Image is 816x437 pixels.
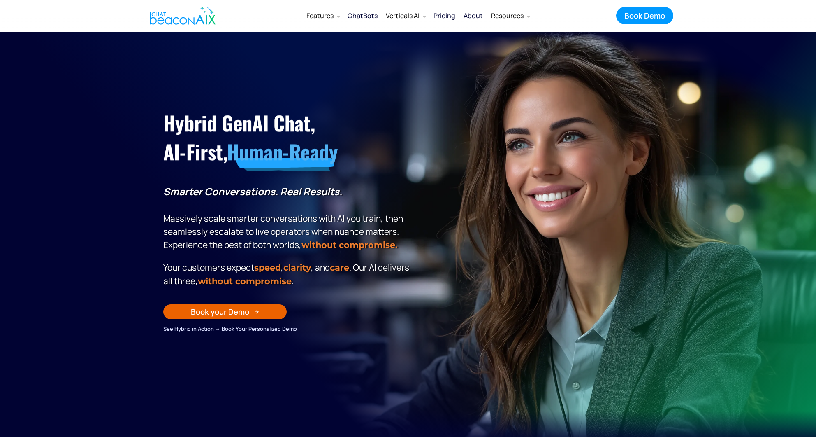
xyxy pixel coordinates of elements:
a: Book your Demo [163,304,287,319]
div: About [464,10,483,21]
div: Verticals AI [382,6,429,26]
div: Book your Demo [191,306,249,317]
span: without compromise [198,276,292,286]
div: Book Demo [624,10,665,21]
div: Pricing [433,10,455,21]
img: Arrow [254,309,259,314]
div: Features [302,6,343,26]
div: Features [306,10,334,21]
strong: speed [254,262,281,273]
img: Dropdown [337,14,340,18]
span: clarity [283,262,311,273]
div: Resources [487,6,533,26]
div: ChatBots [348,10,378,21]
img: Dropdown [423,14,426,18]
div: Resources [491,10,524,21]
a: About [459,5,487,26]
a: home [143,1,220,30]
div: Verticals AI [386,10,420,21]
strong: without compromise. [301,240,397,250]
span: Human-Ready [227,137,338,166]
p: Massively scale smarter conversations with AI you train, then seamlessly escalate to live operato... [163,185,412,252]
h1: Hybrid GenAI Chat, AI-First, [163,108,412,166]
a: Pricing [429,5,459,26]
p: Your customers expect , , and . Our Al delivers all three, . [163,261,412,288]
span: care [330,262,349,273]
strong: Smarter Conversations. Real Results. [163,185,342,198]
div: See Hybrid in Action → Book Your Personalized Demo [163,324,412,333]
a: Book Demo [616,7,673,24]
img: Dropdown [527,14,530,18]
a: ChatBots [343,5,382,26]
